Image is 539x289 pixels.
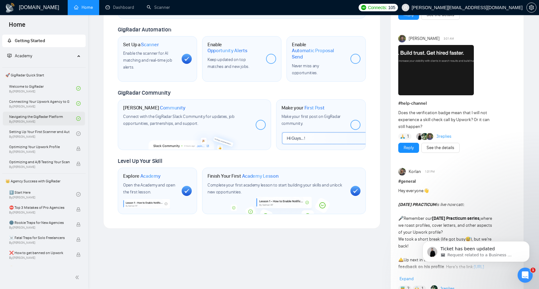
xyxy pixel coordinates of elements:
[9,235,70,241] span: ☠️ Fatal Traps for Solo Freelancers
[9,159,70,165] span: Optimizing and A/B Testing Your Scanner for Better Results
[398,216,404,221] span: 🎤
[147,5,170,10] a: searchScanner
[281,114,341,126] span: Make your first post on GigRadar community.
[2,35,86,47] li: Getting Started
[76,86,81,91] span: check-circle
[400,134,405,139] img: 🙏
[518,268,533,283] iframe: Intercom live chat
[436,133,451,140] a: 3replies
[304,105,325,111] span: First Post
[76,253,81,257] span: lock
[123,182,175,195] span: Open the Academy and open the first lesson.
[427,144,454,151] a: See the details
[207,42,261,54] h1: Enable
[7,53,32,58] span: Academy
[432,216,480,221] strong: [DATE] Practicum series,
[530,268,536,273] span: 1
[105,5,134,10] a: dashboardDashboard
[398,257,404,263] span: 🛎️
[526,5,536,10] a: setting
[398,202,455,207] em: is live now
[75,274,81,281] span: double-left
[123,173,161,179] h1: Explore
[398,178,516,185] h1: # general
[398,109,492,130] div: Does the verification badge mean that I will not experience a skill check call by Upwork? Or it c...
[9,97,76,110] a: Connecting Your Upwork Agency to GigRadarBy[PERSON_NAME]
[3,175,85,187] span: 👑 Agency Success with GigRadar
[9,211,70,214] span: By [PERSON_NAME]
[76,147,81,151] span: lock
[160,105,185,111] span: Community
[207,173,278,179] h1: Finish Your First
[9,204,70,211] span: ⛔ Top 3 Mistakes of Pro Agencies
[292,63,319,75] span: Never miss any opportunities.
[76,101,81,106] span: check-circle
[9,250,70,256] span: ❌ How to get banned on Upwork
[207,182,342,195] span: Complete your first academy lesson to start building your skills and unlock new opportunities.
[9,144,70,150] span: Optimizing Your Upwork Profile
[398,168,406,175] img: Korlan
[425,169,435,175] span: 1:31 PM
[413,228,539,272] iframe: Intercom notifications message
[388,4,395,11] span: 105
[207,47,247,54] span: Opportunity Alerts
[292,42,345,60] h1: Enable
[398,100,516,107] h1: # help-channel
[123,42,159,48] h1: Set Up a
[76,237,81,242] span: lock
[9,127,76,141] a: Setting Up Your First Scanner and Auto-BidderBy[PERSON_NAME]
[403,5,408,10] span: user
[9,265,70,271] span: 😭 Account blocked: what to do?
[7,38,12,43] span: rocket
[9,81,76,95] a: Welcome to GigRadarBy[PERSON_NAME]
[421,143,460,153] button: See the details
[76,116,81,121] span: check-circle
[15,38,45,43] span: Getting Started
[74,5,93,10] a: homeHome
[4,20,31,33] span: Home
[9,187,76,201] a: 1️⃣ Start HereBy[PERSON_NAME]
[9,241,70,245] span: By [PERSON_NAME]
[76,222,81,227] span: lock
[9,165,70,169] span: By [PERSON_NAME]
[5,3,15,13] img: logo
[9,220,70,226] span: 🌚 Rookie Traps for New Agencies
[409,35,440,42] span: [PERSON_NAME]
[118,89,171,96] span: GigRadar Community
[416,133,423,140] img: Dima
[76,192,81,197] span: check-circle
[398,143,419,153] button: Reply
[123,114,235,126] span: Connect with the GigRadar Slack Community for updates, job opportunities, partnerships, and support.
[398,35,406,42] img: Toby Fox-Mason
[526,3,536,13] button: setting
[368,4,387,11] span: Connects:
[141,42,159,48] span: Scanner
[15,53,32,58] span: Academy
[76,162,81,166] span: lock
[444,36,454,42] span: 3:01 AM
[292,47,345,60] span: Automatic Proposal Send
[149,128,240,150] img: slackcommunity-bg.png
[404,144,414,151] a: Reply
[242,173,279,179] span: Academy Lesson
[118,158,162,164] span: Level Up Your Skill
[426,133,433,140] img: Toby Fox-Mason
[9,256,70,260] span: By [PERSON_NAME]
[123,105,185,111] h1: [PERSON_NAME]
[281,105,325,111] h1: Make your
[404,11,414,18] a: Reply
[398,202,436,207] strong: [DATE] PRACTICUM
[423,188,429,193] span: 👋
[407,133,409,140] span: 1
[123,51,172,70] span: Enable the scanner for AI matching and real-time job alerts.
[398,45,474,95] img: F09EZLHMK8X-Screenshot%202025-09-16%20at%205.00.41%E2%80%AFpm.png
[427,11,454,18] a: See the details
[421,133,428,140] img: Vlad
[400,276,414,281] span: Expand
[118,26,171,33] span: GigRadar Automation
[3,69,85,81] span: 🚀 GigRadar Quick Start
